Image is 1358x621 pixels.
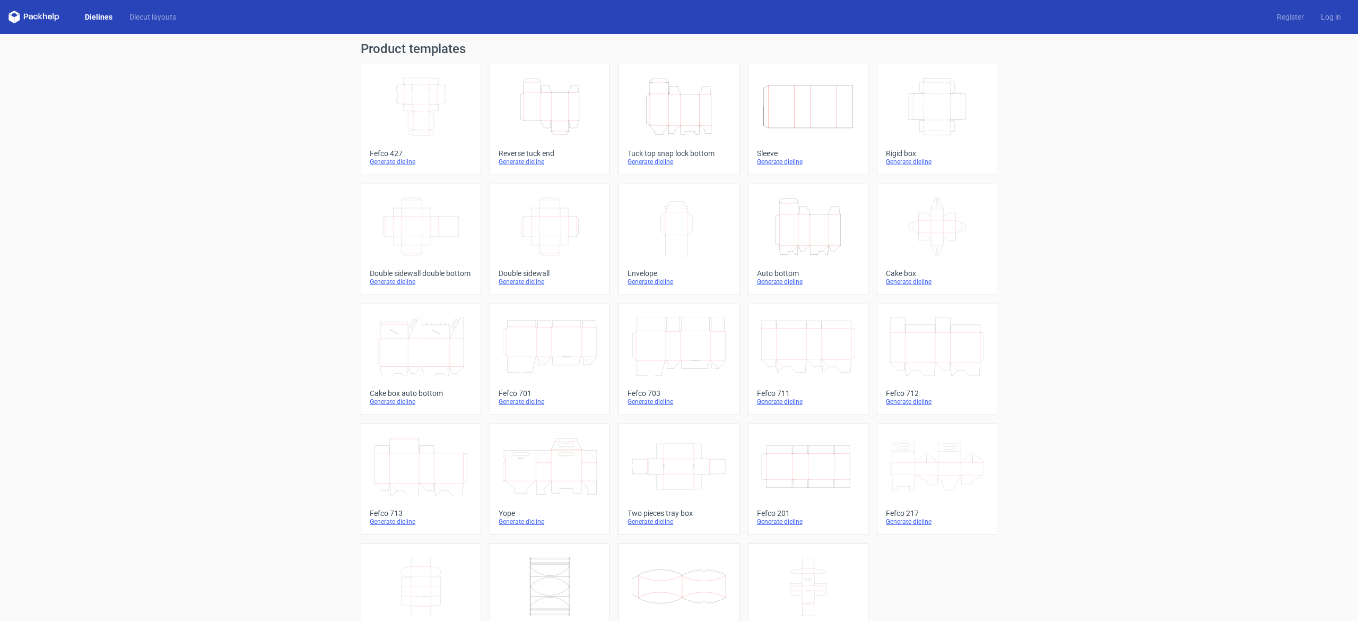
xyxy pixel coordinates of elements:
a: Fefco 201Generate dieline [748,424,868,535]
a: Log in [1312,12,1350,22]
a: Fefco 701Generate dieline [490,304,610,415]
a: Register [1268,12,1312,22]
a: Two pieces tray boxGenerate dieline [619,424,739,535]
a: Fefco 712Generate dieline [877,304,997,415]
div: Fefco 703 [628,389,730,398]
div: Generate dieline [499,158,601,166]
div: Two pieces tray box [628,509,730,517]
div: Tuck top snap lock bottom [628,149,730,158]
div: Cake box auto bottom [370,389,472,398]
div: Generate dieline [499,278,601,286]
div: Generate dieline [499,398,601,406]
div: Generate dieline [757,398,859,406]
a: EnvelopeGenerate dieline [619,184,739,295]
a: Tuck top snap lock bottomGenerate dieline [619,64,739,175]
a: Fefco 703Generate dieline [619,304,739,415]
a: Cake box auto bottomGenerate dieline [361,304,481,415]
div: Generate dieline [757,517,859,526]
a: Diecut layouts [121,12,185,22]
div: Generate dieline [628,278,730,286]
div: Generate dieline [886,278,988,286]
a: Fefco 427Generate dieline [361,64,481,175]
a: SleeveGenerate dieline [748,64,868,175]
div: Generate dieline [499,517,601,526]
div: Fefco 201 [757,509,859,517]
a: Cake boxGenerate dieline [877,184,997,295]
div: Fefco 713 [370,509,472,517]
div: Double sidewall [499,269,601,278]
div: Generate dieline [628,398,730,406]
div: Fefco 427 [370,149,472,158]
div: Generate dieline [370,278,472,286]
div: Generate dieline [757,278,859,286]
div: Yope [499,509,601,517]
div: Fefco 217 [886,509,988,517]
div: Generate dieline [370,398,472,406]
a: Double sidewall double bottomGenerate dieline [361,184,481,295]
a: Double sidewallGenerate dieline [490,184,610,295]
a: Fefco 711Generate dieline [748,304,868,415]
div: Generate dieline [886,158,988,166]
div: Fefco 701 [499,389,601,398]
div: Fefco 711 [757,389,859,398]
div: Generate dieline [370,158,472,166]
div: Auto bottom [757,269,859,278]
a: Fefco 217Generate dieline [877,424,997,535]
div: Rigid box [886,149,988,158]
a: Auto bottomGenerate dieline [748,184,868,295]
a: Rigid boxGenerate dieline [877,64,997,175]
a: Fefco 713Generate dieline [361,424,481,535]
div: Cake box [886,269,988,278]
div: Double sidewall double bottom [370,269,472,278]
a: YopeGenerate dieline [490,424,610,535]
div: Generate dieline [886,398,988,406]
div: Generate dieline [886,517,988,526]
h1: Product templates [361,42,997,55]
div: Reverse tuck end [499,149,601,158]
div: Fefco 712 [886,389,988,398]
div: Generate dieline [628,517,730,526]
a: Dielines [76,12,121,22]
div: Generate dieline [628,158,730,166]
div: Envelope [628,269,730,278]
div: Generate dieline [370,517,472,526]
div: Sleeve [757,149,859,158]
a: Reverse tuck endGenerate dieline [490,64,610,175]
div: Generate dieline [757,158,859,166]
